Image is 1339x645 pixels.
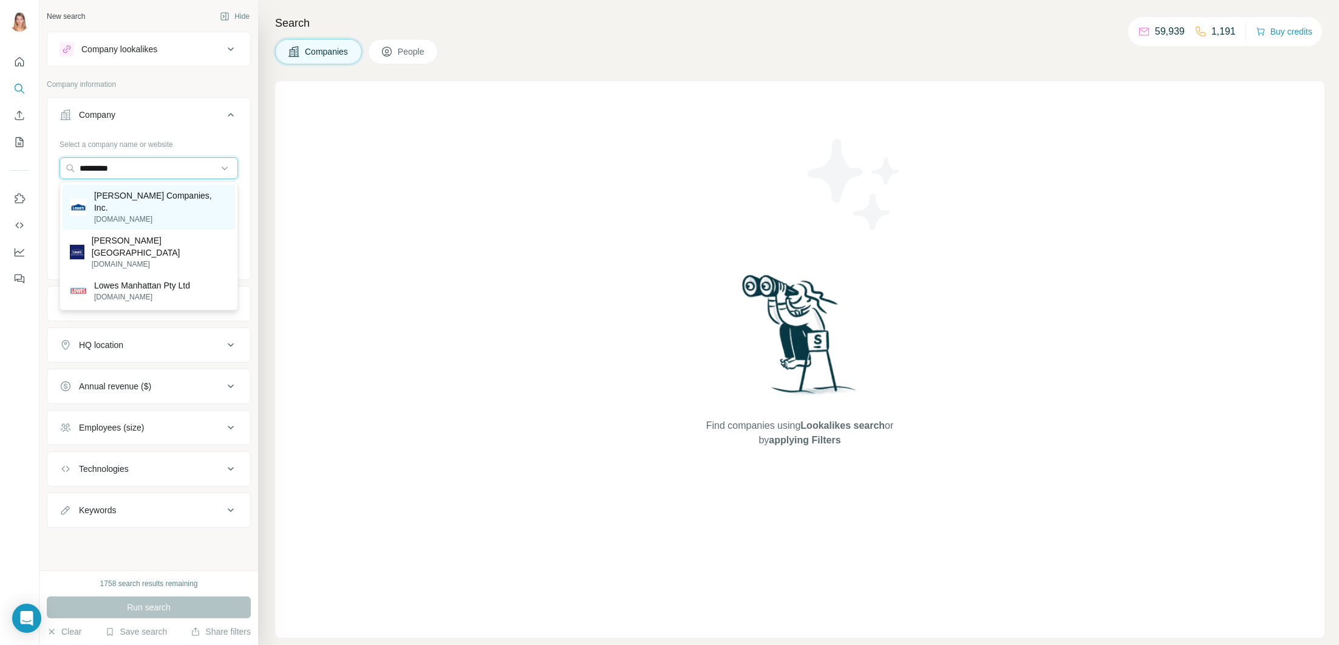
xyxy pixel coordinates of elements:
img: Surfe Illustration - Woman searching with binoculars [737,271,863,407]
button: Feedback [10,268,29,290]
div: Annual revenue ($) [79,380,151,392]
span: Find companies using or by [703,418,897,448]
div: 1758 search results remaining [100,578,198,589]
button: Quick start [10,51,29,73]
div: Company [79,109,115,121]
button: Buy credits [1256,23,1312,40]
span: Companies [305,46,349,58]
button: HQ location [47,330,250,360]
div: Keywords [79,504,116,516]
button: Share filters [191,626,251,638]
p: 59,939 [1155,24,1185,39]
button: Use Surfe on LinkedIn [10,188,29,210]
img: Lowe's México [70,245,84,259]
img: Lowes Manhattan Pty Ltd [70,282,87,299]
h4: Search [275,15,1324,32]
div: Open Intercom Messenger [12,604,41,633]
img: Lowe's Companies, Inc. [70,199,87,216]
button: Industry [47,289,250,318]
p: [DOMAIN_NAME] [94,214,228,225]
button: Company lookalikes [47,35,250,64]
button: Save search [105,626,167,638]
button: Dashboard [10,241,29,263]
div: Select a company name or website [60,134,238,150]
button: Annual revenue ($) [47,372,250,401]
button: Keywords [47,496,250,525]
p: Company information [47,79,251,90]
button: Search [10,78,29,100]
button: My lists [10,131,29,153]
span: Lookalikes search [800,420,885,431]
div: Company lookalikes [81,43,157,55]
p: [PERSON_NAME] [GEOGRAPHIC_DATA] [92,234,228,259]
button: Technologies [47,454,250,483]
img: Surfe Illustration - Stars [800,130,909,239]
button: Company [47,100,250,134]
div: Employees (size) [79,421,144,434]
div: New search [47,11,85,22]
img: Avatar [10,12,29,32]
div: HQ location [79,339,123,351]
button: Enrich CSV [10,104,29,126]
p: Lowes Manhattan Pty Ltd [94,279,190,292]
p: [PERSON_NAME] Companies, Inc. [94,189,228,214]
span: applying Filters [769,435,840,445]
p: [DOMAIN_NAME] [94,292,190,302]
button: Use Surfe API [10,214,29,236]
button: Employees (size) [47,413,250,442]
button: Clear [47,626,81,638]
button: Hide [211,7,258,26]
p: [DOMAIN_NAME] [92,259,228,270]
p: 1,191 [1211,24,1236,39]
div: Technologies [79,463,129,475]
span: People [398,46,426,58]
